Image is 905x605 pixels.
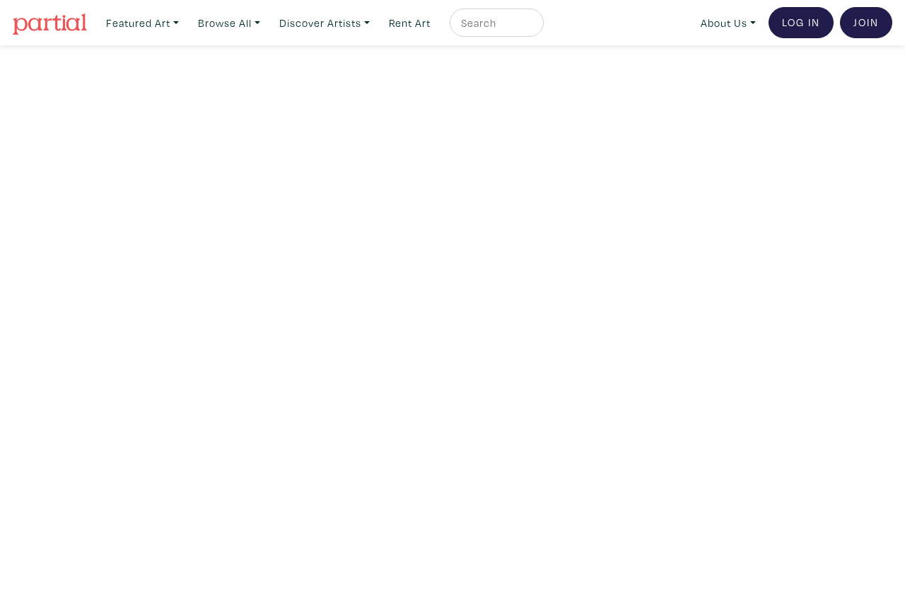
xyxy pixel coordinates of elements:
a: About Us [694,8,762,38]
a: Rent Art [383,8,437,38]
a: Browse All [192,8,267,38]
input: Search [460,14,530,32]
a: Join [840,7,892,38]
a: Discover Artists [273,8,376,38]
a: Log In [769,7,834,38]
a: Featured Art [100,8,185,38]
